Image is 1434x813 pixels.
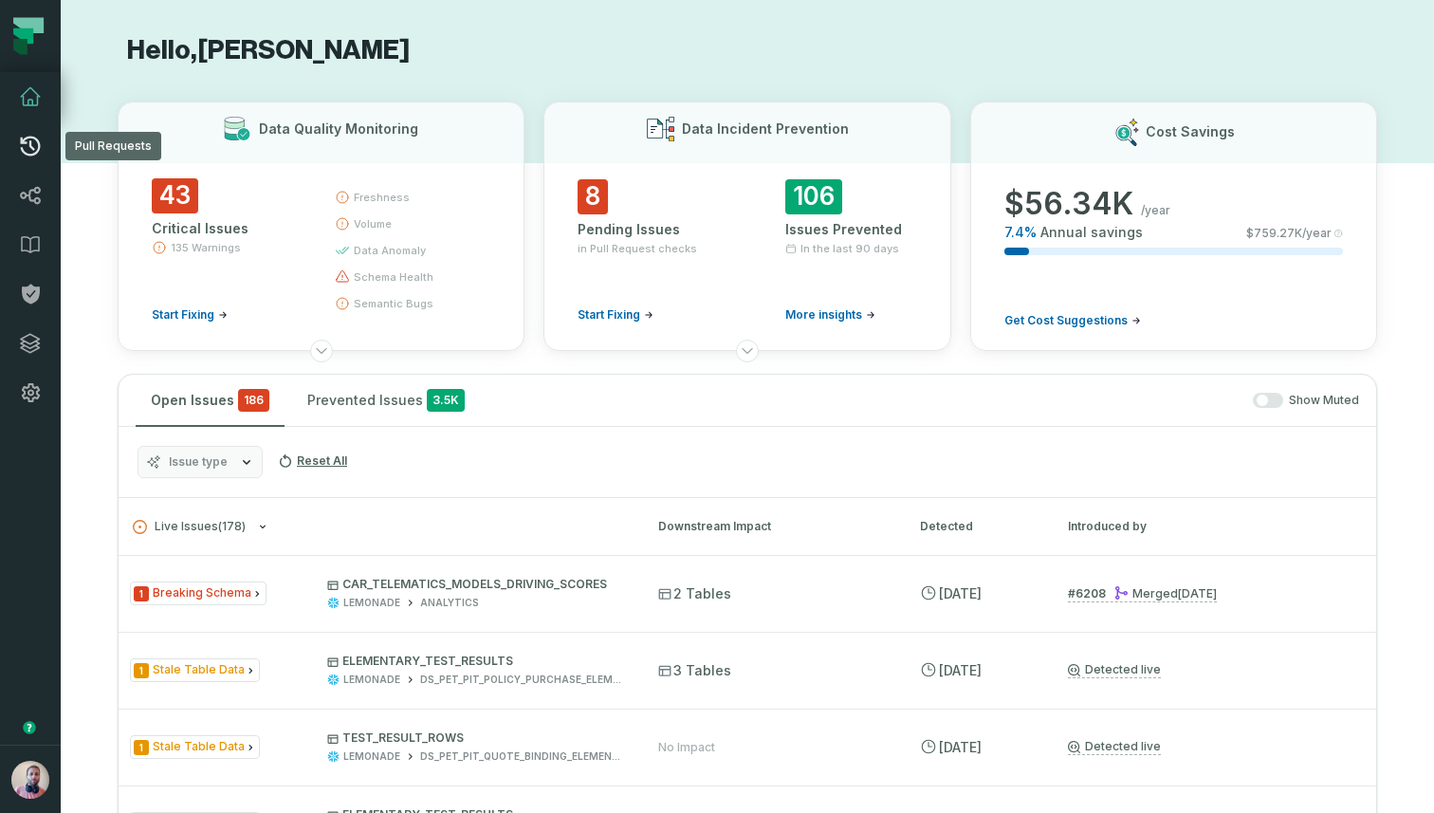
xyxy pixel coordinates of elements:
[1141,203,1170,218] span: /year
[130,658,260,682] span: Issue Type
[1068,662,1161,678] a: Detected live
[1004,185,1133,223] span: $ 56.34K
[1113,586,1217,601] div: Merged
[136,375,285,426] button: Open Issues
[420,596,479,610] div: ANALYTICS
[259,120,418,139] h3: Data Quality Monitoring
[152,307,228,323] a: Start Fixing
[327,577,623,592] p: CAR_TELEMATICS_MODELS_DRIVING_SCORES
[785,307,875,323] a: More insights
[785,220,917,239] div: Issues Prevented
[354,216,392,231] span: volume
[118,102,524,351] button: Data Quality Monitoring43Critical Issues135 WarningsStart Fixingfreshnessvolumedata anomalyschema...
[1004,223,1037,242] span: 7.4 %
[11,761,49,799] img: avatar of Idan Shabi
[130,582,267,605] span: Issue Type
[134,663,149,678] span: Severity
[133,520,246,534] span: Live Issues ( 178 )
[354,190,410,205] span: freshness
[420,749,623,764] div: DS_PET_PIT_QUOTE_BINDING_ELEMENTARY
[658,740,715,755] div: No Impact
[939,585,982,601] relative-time: Aug 31, 2025, 12:43 PM GMT+3
[354,296,433,311] span: semantic bugs
[1004,313,1128,328] span: Get Cost Suggestions
[152,178,198,213] span: 43
[420,673,623,687] div: DS_PET_PIT_POLICY_PURCHASE_ELEMENTARY
[1068,585,1217,602] a: #6208Merged[DATE] 12:43:11 PM
[970,102,1377,351] button: Cost Savings$56.34K/year7.4%Annual savings$759.27K/yearGet Cost Suggestions
[354,269,433,285] span: schema health
[543,102,950,351] button: Data Incident Prevention8Pending Issuesin Pull Request checksStart Fixing106Issues PreventedIn th...
[327,730,623,746] p: TEST_RESULT_ROWS
[171,240,241,255] span: 135 Warnings
[354,243,426,258] span: data anomaly
[133,520,624,534] button: Live Issues(178)
[578,241,697,256] span: in Pull Request checks
[1246,226,1332,241] span: $ 759.27K /year
[152,219,301,238] div: Critical Issues
[785,179,842,214] span: 106
[343,596,400,610] div: LEMONADE
[1040,223,1143,242] span: Annual savings
[138,446,263,478] button: Issue type
[270,446,355,476] button: Reset All
[343,749,400,764] div: LEMONADE
[578,220,709,239] div: Pending Issues
[134,740,149,755] span: Severity
[327,654,623,669] p: ELEMENTARY_TEST_RESULTS
[1178,586,1217,601] relative-time: Aug 31, 2025, 12:43 PM GMT+3
[1068,739,1161,755] a: Detected live
[152,307,214,323] span: Start Fixing
[21,719,38,736] div: Tooltip anchor
[1068,518,1239,535] div: Introduced by
[658,584,731,603] span: 2 Tables
[658,661,731,680] span: 3 Tables
[920,518,1034,535] div: Detected
[939,739,982,755] relative-time: Aug 31, 2025, 10:23 AM GMT+3
[785,307,862,323] span: More insights
[65,132,161,160] div: Pull Requests
[427,389,465,412] span: 3.5K
[134,586,149,601] span: Severity
[800,241,899,256] span: In the last 90 days
[578,179,608,214] span: 8
[1146,122,1235,141] h3: Cost Savings
[1004,313,1141,328] a: Get Cost Suggestions
[292,375,480,426] button: Prevented Issues
[343,673,400,687] div: LEMONADE
[118,34,1377,67] h1: Hello, [PERSON_NAME]
[939,662,982,678] relative-time: Aug 31, 2025, 10:23 AM GMT+3
[658,518,886,535] div: Downstream Impact
[578,307,640,323] span: Start Fixing
[169,454,228,470] span: Issue type
[130,735,260,759] span: Issue Type
[682,120,849,139] h3: Data Incident Prevention
[487,393,1359,409] div: Show Muted
[238,389,269,412] span: critical issues and errors combined
[578,307,653,323] a: Start Fixing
